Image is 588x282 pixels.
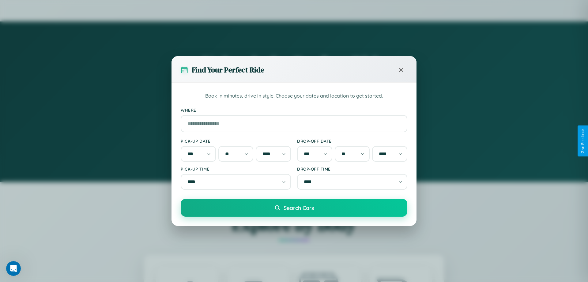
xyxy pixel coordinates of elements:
span: Search Cars [284,204,314,211]
label: Where [181,107,407,113]
label: Drop-off Date [297,138,407,144]
label: Drop-off Time [297,166,407,172]
h3: Find Your Perfect Ride [192,65,264,75]
button: Search Cars [181,199,407,217]
p: Book in minutes, drive in style. Choose your dates and location to get started. [181,92,407,100]
label: Pick-up Date [181,138,291,144]
label: Pick-up Time [181,166,291,172]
